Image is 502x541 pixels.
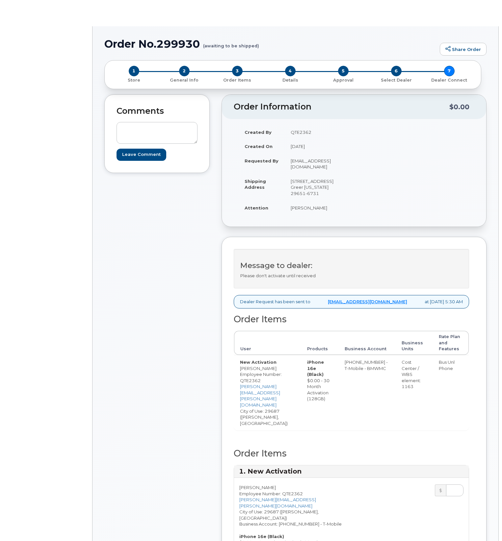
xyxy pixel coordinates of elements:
td: $0.00 - 30 Month Activation (128GB) [301,355,339,430]
th: Business Account [339,331,396,355]
span: 2 [179,66,190,76]
input: Leave Comment [117,149,166,161]
a: [EMAIL_ADDRESS][DOMAIN_NAME] [328,299,407,305]
p: Store [113,77,155,83]
h2: Order Items [234,314,469,324]
span: 4 [285,66,296,76]
a: [PERSON_NAME][EMAIL_ADDRESS][PERSON_NAME][DOMAIN_NAME] [240,384,280,407]
td: [PERSON_NAME] [285,201,349,215]
a: 4 Details [264,76,317,83]
span: Employee Number: QTE2362 [240,372,282,383]
p: Approval [319,77,367,83]
p: Order Items [213,77,261,83]
span: Employee Number: QTE2362 [239,491,303,496]
span: 3 [232,66,243,76]
strong: Attention [245,205,268,210]
strong: New Activation [240,359,277,365]
th: Products [301,331,339,355]
p: Details [266,77,314,83]
p: Select Dealer [372,77,420,83]
strong: Created On [245,144,273,149]
a: 2 General Info [158,76,211,83]
span: 6 [391,66,402,76]
div: Dealer Request has been sent to at [DATE] 5:30 AM [234,295,469,308]
th: Business Units [396,331,433,355]
strong: Shipping Address [245,179,266,190]
strong: 1. New Activation [239,467,302,475]
small: (awaiting to be shipped) [203,38,259,48]
td: [PERSON_NAME] City of Use: 29687 ([PERSON_NAME], [GEOGRAPHIC_DATA]) [234,355,301,430]
td: Bus Unl Phone [433,355,469,430]
div: $ [435,484,446,496]
span: 5 [338,66,349,76]
strong: iPhone 16e (Black) [307,359,324,377]
div: $0.00 [449,101,469,113]
h2: Order Information [234,102,449,111]
h2: Order Items [234,449,469,458]
a: 3 Order Items [211,76,264,83]
a: Share Order [440,43,487,56]
td: [PHONE_NUMBER] - T-Mobile - BMWMC [339,355,396,430]
p: General Info [160,77,208,83]
th: Rate Plan and Features [433,331,469,355]
div: Cost Center / WBS element: 1163 [402,359,427,390]
span: 1 [129,66,139,76]
h1: Order No.299930 [104,38,436,50]
h3: Message to dealer: [240,261,462,270]
strong: iPhone 16e (Black) [239,534,284,539]
td: QTE2362 [285,125,349,139]
strong: Requested By [245,158,278,163]
th: User [234,331,301,355]
a: 6 Select Dealer [370,76,423,83]
h2: Comments [117,107,198,116]
strong: Created By [245,130,272,135]
td: [EMAIL_ADDRESS][DOMAIN_NAME] [285,154,349,174]
a: [PERSON_NAME][EMAIL_ADDRESS][PERSON_NAME][DOMAIN_NAME] [239,497,316,508]
a: 1 Store [110,76,158,83]
a: 5 Approval [317,76,370,83]
td: [DATE] [285,139,349,154]
p: Please don't activate until received [240,273,462,279]
td: [STREET_ADDRESS] Greer [US_STATE] 29651-6731 [285,174,349,201]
